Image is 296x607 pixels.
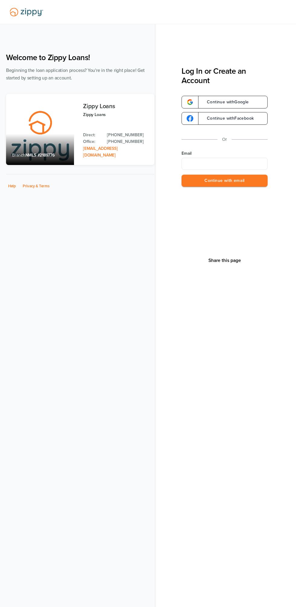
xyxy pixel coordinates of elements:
h3: Zippy Loans [83,103,148,110]
p: Direct: [83,132,101,138]
img: google-logo [187,99,193,105]
span: NMLS #2189776 [25,153,55,158]
p: Or [222,136,227,143]
h1: Welcome to Zippy Loans! [6,53,154,62]
h3: Log In or Create an Account [182,66,268,85]
a: Email Address: zippyguide@zippymh.com [83,146,117,158]
span: Continue with Google [201,100,249,104]
a: google-logoContinue withGoogle [182,96,268,108]
a: Office Phone: 512-975-2947 [107,138,148,145]
p: Zippy Loans [83,111,148,118]
button: Continue with email [182,175,268,187]
span: Branch [12,153,25,158]
button: Share This Page [207,257,243,263]
img: google-logo [187,115,193,122]
a: Help [8,184,16,189]
img: Lender Logo [6,5,47,19]
p: Office: [83,138,101,145]
label: Email [182,150,268,157]
span: Continue with Facebook [201,116,254,121]
a: Direct Phone: 512-975-2947 [107,132,148,138]
a: google-logoContinue withFacebook [182,112,268,125]
input: Email Address [182,158,268,170]
span: Beginning the loan application process? You're in the right place! Get started by setting up an a... [6,68,145,81]
a: Privacy & Terms [23,184,50,189]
